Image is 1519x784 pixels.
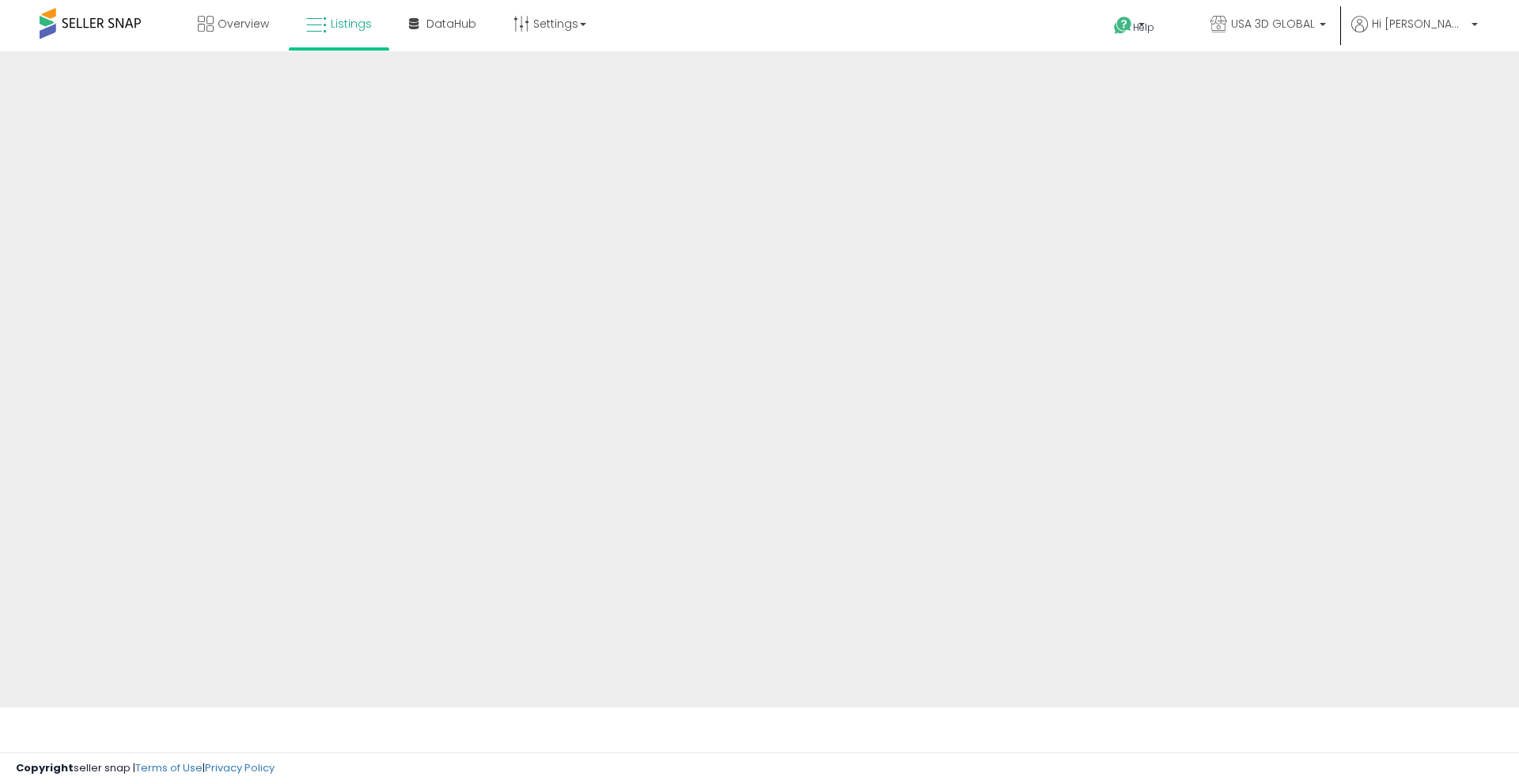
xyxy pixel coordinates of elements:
[1351,16,1478,51] a: Hi [PERSON_NAME]
[1133,21,1154,34] span: Help
[1231,16,1315,32] span: USA 3D GLOBAL
[218,16,269,32] span: Overview
[1372,16,1467,32] span: Hi [PERSON_NAME]
[1113,16,1133,36] i: Get Help
[426,16,476,32] span: DataHub
[331,16,372,32] span: Listings
[1101,4,1185,51] a: Help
